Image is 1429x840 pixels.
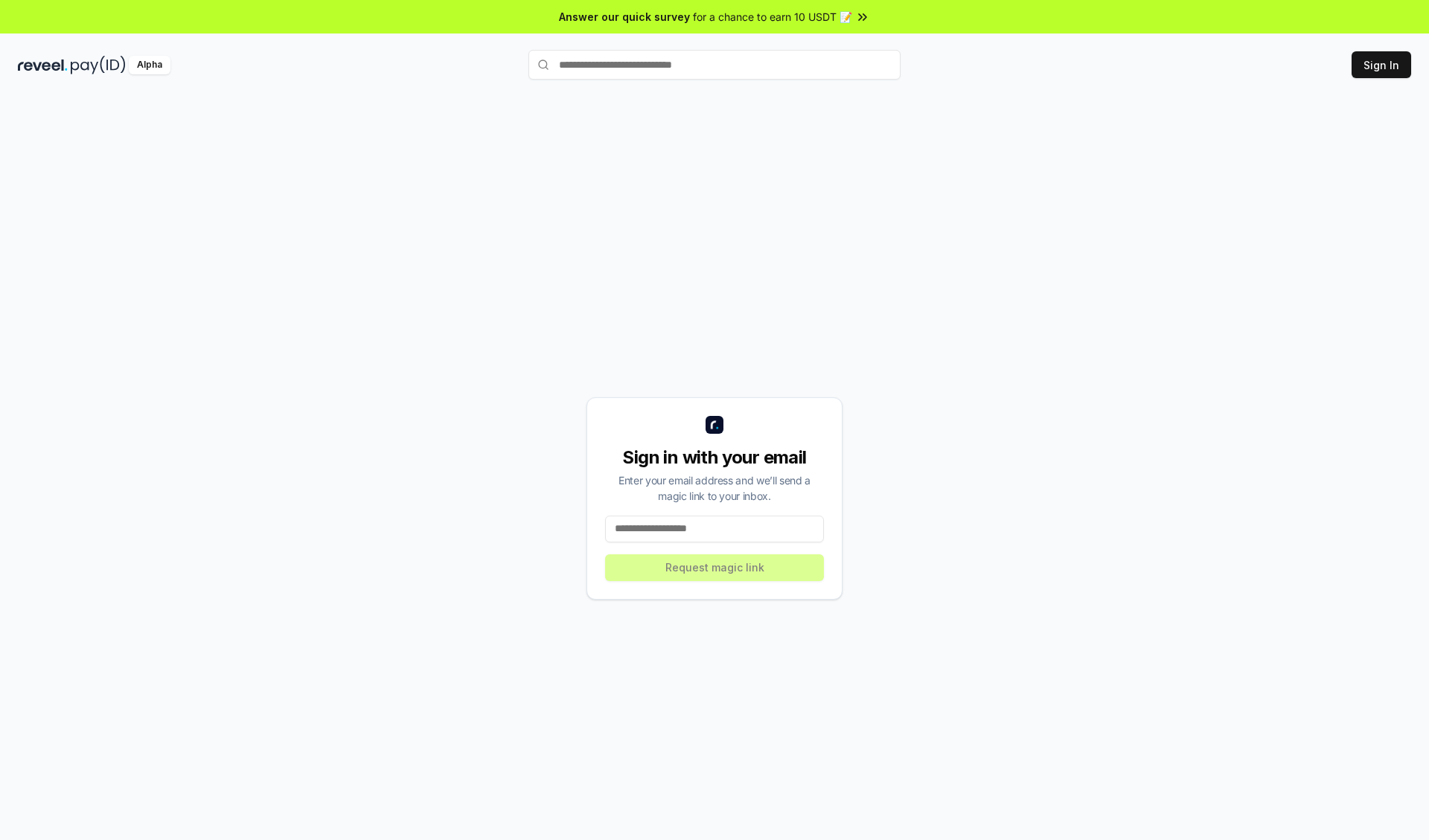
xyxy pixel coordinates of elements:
div: Alpha [129,56,170,74]
img: reveel_dark [18,56,68,74]
div: Sign in with your email [605,446,824,469]
img: logo_small [706,416,723,434]
button: Sign In [1352,51,1411,78]
span: Answer our quick survey [559,9,690,25]
img: pay_id [71,56,126,74]
div: Enter your email address and we’ll send a magic link to your inbox. [605,472,824,504]
span: for a chance to earn 10 USDT 📝 [693,9,852,25]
